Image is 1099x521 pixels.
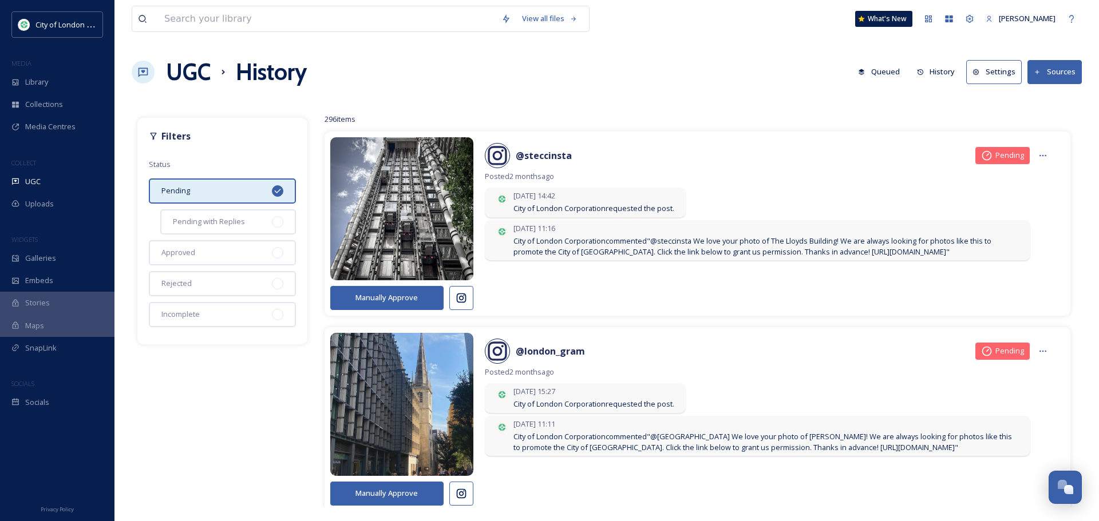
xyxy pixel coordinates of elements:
a: View all files [516,7,583,30]
img: 354633849_641918134643224_7365946917959491822_n.jpg [496,226,508,237]
a: @london_gram [516,344,585,358]
span: Galleries [25,253,56,264]
span: Embeds [25,275,53,286]
span: UGC [25,176,41,187]
span: [DATE] 11:16 [513,223,1019,234]
span: Uploads [25,198,54,209]
span: WIDGETS [11,235,38,244]
button: Queued [852,61,906,83]
img: 18050839451388782.jpg [330,319,473,490]
img: 354633849_641918134643224_7365946917959491822_n.jpg [496,389,508,400]
span: Posted 2 months ago [485,367,1053,377]
span: City of London Corporation commented "@[GEOGRAPHIC_DATA] We love your photo of [PERSON_NAME]! We ... [513,431,1019,453]
span: [DATE] 14:42 [513,190,674,201]
strong: @ london_gram [516,345,585,357]
span: City of London Corporation commented "@steccinsta We love your photo of The Lloyds Building! We a... [513,236,1019,257]
button: Open Chat [1049,471,1082,504]
strong: @ steccinsta [516,149,572,162]
span: City of London Corporation [35,19,128,30]
span: Rejected [161,278,192,289]
img: 354633849_641918134643224_7365946917959491822_n.jpg [18,19,30,30]
a: @steccinsta [516,149,572,162]
button: History [911,61,961,83]
span: Approved [161,247,195,258]
a: Settings [966,60,1027,83]
span: Collections [25,99,63,110]
span: Library [25,77,48,88]
button: Manually Approve [330,482,444,505]
img: 354633849_641918134643224_7365946917959491822_n.jpg [496,421,508,433]
button: Settings [966,60,1022,83]
a: What's New [855,11,912,27]
span: [DATE] 11:11 [513,419,1019,429]
span: Pending with Replies [173,216,245,227]
span: Pending [995,150,1024,161]
a: [PERSON_NAME] [980,7,1061,30]
a: History [911,61,967,83]
span: Socials [25,397,49,408]
span: Incomplete [161,309,200,320]
span: Pending [995,345,1024,356]
a: Queued [852,61,911,83]
span: SOCIALS [11,379,34,388]
button: Sources [1027,60,1082,83]
span: Posted 2 months ago [485,171,1053,182]
strong: Filters [161,130,191,142]
h1: History [236,55,307,89]
span: Status [149,159,171,169]
a: UGC [166,55,211,89]
span: City of London Corporation requested the post. [513,203,674,214]
span: COLLECT [11,158,36,167]
span: Media Centres [25,121,76,132]
span: Maps [25,320,44,331]
a: Privacy Policy [41,502,74,515]
span: Pending [161,185,190,196]
input: Search your library [159,6,496,31]
img: 354633849_641918134643224_7365946917959491822_n.jpg [496,193,508,205]
span: MEDIA [11,59,31,67]
span: City of London Corporation requested the post. [513,399,674,409]
button: Manually Approve [330,286,444,309]
span: [PERSON_NAME] [999,13,1055,23]
span: 296 items [325,114,355,124]
span: [DATE] 15:27 [513,386,674,397]
span: SnapLink [25,343,57,353]
img: 18023443475708004.jpg [330,123,473,295]
span: Stories [25,297,50,308]
span: Privacy Policy [41,506,74,513]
